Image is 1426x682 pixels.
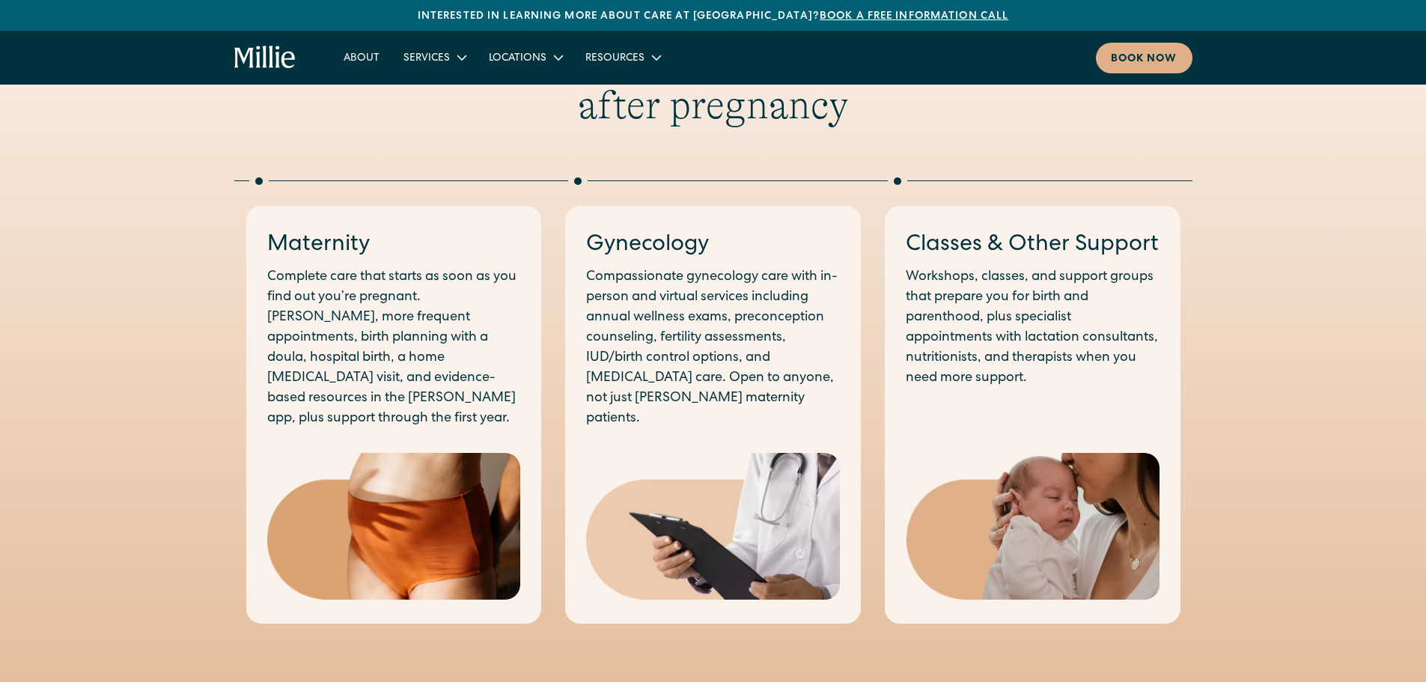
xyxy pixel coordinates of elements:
img: Close-up of a woman's midsection wearing high-waisted postpartum underwear, highlighting comfort ... [267,453,521,600]
a: About [332,45,391,70]
div: Book now [1111,52,1177,67]
a: Book a free information call [820,11,1008,22]
a: home [234,46,296,70]
a: Book now [1096,43,1192,73]
p: Complete care that starts as soon as you find out you’re pregnant. [PERSON_NAME], more frequent a... [267,267,521,429]
div: Locations [489,51,546,67]
div: Services [391,45,477,70]
p: Compassionate gynecology care with in-person and virtual services including annual wellness exams... [586,267,840,429]
div: Locations [477,45,573,70]
h3: Gynecology [586,230,840,261]
div: Services [403,51,450,67]
img: Mother gently kissing her newborn's head, capturing a tender moment of love and early bonding in ... [906,453,1160,600]
p: Workshops, classes, and support groups that prepare you for birth and parenthood, plus specialist... [906,267,1160,389]
img: Medical professional in a white coat holding a clipboard, representing expert care and diagnosis ... [586,453,840,600]
h3: Maternity [267,230,521,261]
div: Resources [585,51,645,67]
div: Resources [573,45,671,70]
h3: Classes & Other Support [906,230,1160,261]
